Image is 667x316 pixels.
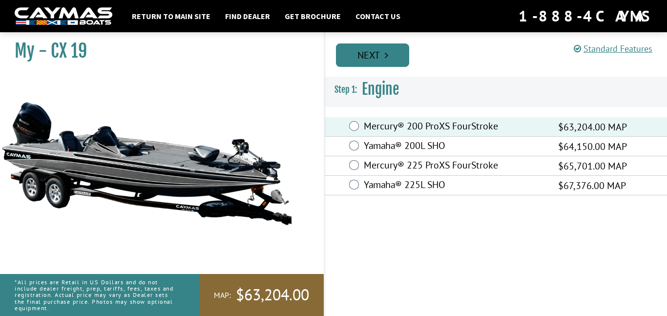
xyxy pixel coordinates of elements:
a: Standard Features [574,43,652,54]
h1: My - CX 19 [15,40,299,62]
a: Get Brochure [280,10,346,22]
span: $65,701.00 MAP [558,159,627,173]
span: $67,376.00 MAP [558,178,626,193]
label: Mercury® 200 ProXS FourStroke [364,120,546,134]
a: Contact Us [351,10,405,22]
label: Yamaha® 200L SHO [364,140,546,154]
span: $64,150.00 MAP [558,139,627,154]
img: white-logo-c9c8dbefe5ff5ceceb0f0178aa75bf4bb51f6bca0971e226c86eb53dfe498488.png [15,7,112,25]
span: MAP: [214,290,231,300]
ul: Pagination [333,42,667,67]
h3: Engine [325,71,667,107]
a: Find Dealer [220,10,275,22]
a: Return to main site [127,10,215,22]
label: Mercury® 225 ProXS FourStroke [364,159,546,173]
label: Yamaha® 225L SHO [364,179,546,193]
span: $63,204.00 [236,285,309,305]
p: *All prices are Retail in US Dollars and do not include dealer freight, prep, tariffs, fees, taxe... [15,274,177,316]
span: $63,204.00 MAP [558,120,627,134]
a: MAP:$63,204.00 [199,274,324,316]
div: 1-888-4CAYMAS [519,5,652,27]
a: Next [336,43,409,67]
